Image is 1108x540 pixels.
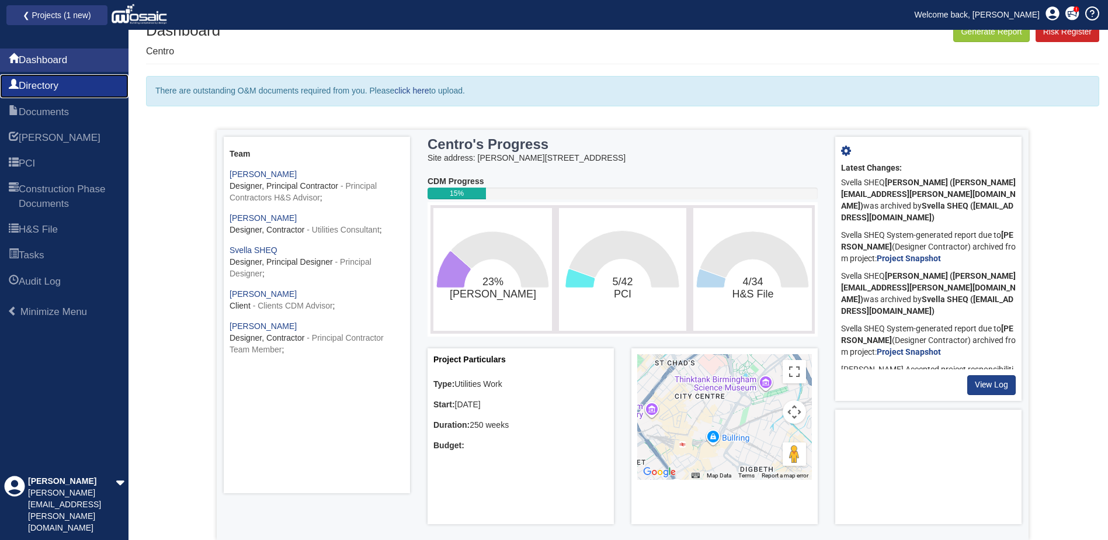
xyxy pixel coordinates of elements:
[428,153,818,164] div: Site address: [PERSON_NAME][STREET_ADDRESS]
[146,76,1099,106] div: There are outstanding O&M documents required from you. Please to upload.
[433,355,506,364] a: Project Particulars
[433,399,608,411] div: [DATE]
[841,201,1013,222] b: Svella SHEQ ([EMAIL_ADDRESS][DOMAIN_NAME])
[877,254,941,263] a: Project Snapshot
[20,306,87,317] span: Minimize Menu
[613,276,633,300] text: 5/42
[111,3,170,26] img: logo_white.png
[394,86,429,95] a: click here
[841,162,1016,174] div: Latest Changes:
[696,211,809,328] svg: 4/34​H&S File
[1036,22,1099,42] a: Risk Register
[841,295,1013,316] b: Svella SHEQ ([EMAIL_ADDRESS][DOMAIN_NAME])
[230,257,333,266] span: Designer, Principal Designer
[307,225,380,234] span: - Utilities Consultant
[146,22,220,39] h1: Dashboard
[19,53,67,67] span: Dashboard
[230,213,404,236] div: ;
[19,131,100,145] span: HARI
[230,289,297,299] a: [PERSON_NAME]
[841,271,1016,304] b: [PERSON_NAME] ([PERSON_NAME][EMAIL_ADDRESS][PERSON_NAME][DOMAIN_NAME])
[433,420,608,431] div: 250 weeks
[4,476,25,534] div: Profile
[450,288,536,300] tspan: [PERSON_NAME]
[14,8,100,23] a: ❮ Projects (1 new)
[19,182,120,211] span: Construction Phase Documents
[9,223,19,237] span: H&S File
[877,347,941,356] a: Project Snapshot
[428,188,486,199] div: 15%
[230,301,251,310] span: Client
[19,223,58,237] span: H&S File
[732,276,773,300] text: 4/34
[9,157,19,171] span: PCI
[19,248,44,262] span: Tasks
[19,79,58,93] span: Directory
[230,333,384,354] span: - Principal Contractor Team Member
[783,360,806,383] button: Toggle fullscreen view
[841,230,1013,251] b: [PERSON_NAME]
[841,361,1016,390] div: [PERSON_NAME] Accepted project responsibilities as
[614,288,631,300] tspan: PCI
[230,225,304,234] span: Designer, Contractor
[253,301,333,310] span: - Clients CDM Advisor
[841,268,1016,320] div: Svella SHEQ was archived by
[19,105,69,119] span: Documents
[562,211,683,328] svg: 5/42​PCI
[8,306,18,316] span: Minimize Menu
[230,333,304,342] span: Designer, Contractor
[1058,487,1099,531] iframe: Chat
[433,379,454,389] b: Type:
[230,289,404,312] div: ;
[28,476,116,487] div: [PERSON_NAME]
[230,245,277,255] a: Svella SHEQ
[9,79,19,94] span: Directory
[9,249,19,263] span: Tasks
[707,472,731,480] button: Map Data
[433,441,464,450] b: Budget:
[230,169,404,204] div: ;
[230,169,297,179] a: [PERSON_NAME]
[783,400,806,424] button: Map camera controls
[841,227,1016,268] div: Svella SHEQ System-generated report due to (Designer Contractor) archived from project:
[9,106,19,120] span: Documents
[28,487,116,534] div: [PERSON_NAME][EMAIL_ADDRESS][PERSON_NAME][DOMAIN_NAME]
[19,157,35,171] span: PCI
[640,465,679,480] img: Google
[428,176,818,188] div: CDM Progress
[436,211,549,328] svg: 23%​HARI
[230,321,404,356] div: ;
[640,465,679,480] a: Open this area in Google Maps (opens a new window)
[230,245,404,280] div: ;
[906,6,1048,23] a: Welcome back, [PERSON_NAME]
[841,324,1013,345] b: [PERSON_NAME]
[783,442,806,466] button: Drag Pegman onto the map to open Street View
[19,274,61,288] span: Audit Log
[230,181,338,191] span: Designer, Principal Contractor
[692,472,700,480] button: Keyboard shortcuts
[841,320,1016,361] div: Svella SHEQ System-generated report due to (Designer Contractor) archived from project:
[953,22,1029,42] button: Generate Report
[230,213,297,223] a: [PERSON_NAME]
[9,183,19,212] span: Construction Phase Documents
[230,148,404,160] div: Team
[841,174,1016,227] div: Svella SHEQ was archived by
[9,275,19,289] span: Audit Log
[433,400,455,409] b: Start:
[450,276,536,300] text: 23%
[146,45,220,58] p: Centro
[230,321,297,331] a: [PERSON_NAME]
[762,472,808,479] a: Report a map error
[433,379,608,390] div: Utilities Work
[9,131,19,146] span: HARI
[9,54,19,68] span: Dashboard
[631,348,818,524] div: Project Location
[732,288,773,300] tspan: H&S File
[433,420,470,430] b: Duration:
[967,375,1016,395] a: View Log
[841,178,1016,210] b: [PERSON_NAME] ([PERSON_NAME][EMAIL_ADDRESS][PERSON_NAME][DOMAIN_NAME])
[738,472,755,479] a: Terms (opens in new tab)
[428,137,750,152] h3: Centro's Progress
